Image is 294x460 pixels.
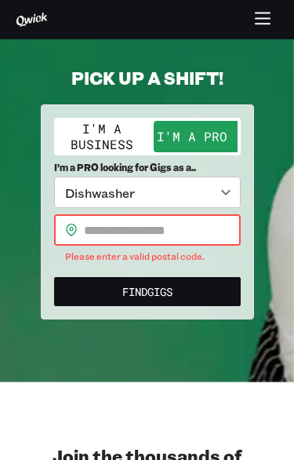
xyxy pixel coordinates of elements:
[54,177,241,208] div: Dishwasher
[54,162,241,173] span: I’m a PRO looking for Gigs as a..
[57,121,147,152] button: I'm a Business
[65,249,230,265] p: Please enter a valid postal code.
[147,121,238,152] button: I'm a Pro
[54,277,241,306] button: FindGigs
[41,67,254,89] h2: PICK UP A SHIFT!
